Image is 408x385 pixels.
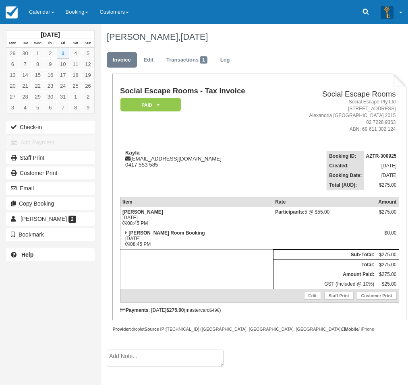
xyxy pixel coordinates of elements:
span: [PERSON_NAME] [21,216,67,222]
span: [DATE] [180,32,208,42]
a: 10 [57,59,69,70]
strong: Kayla [125,150,140,156]
a: Log [214,52,236,68]
a: Staff Print [6,151,95,164]
a: 30 [19,48,31,59]
div: : [DATE] (mastercard ) [120,307,399,313]
a: 5 [31,102,44,113]
a: Invoice [107,52,137,68]
td: $275.00 [376,249,399,259]
address: Social Escape Pty Ltd [STREET_ADDRESS] Alexandria [GEOGRAPHIC_DATA] 2015 02 7228 9363 ABN: 69 611... [283,99,396,133]
a: 3 [6,102,19,113]
a: Staff Print [324,292,354,300]
span: 2 [68,216,76,223]
a: Edit [304,292,321,300]
b: Help [21,251,33,258]
th: Amount [376,197,399,207]
strong: Provider: [112,327,131,331]
td: 5 @ $55.00 [273,207,376,228]
a: 2 [82,91,94,102]
span: 1 [200,56,207,64]
a: 17 [57,70,69,80]
a: 11 [69,59,82,70]
td: GST (Included @ 10%) [273,279,376,289]
a: 25 [69,80,82,91]
th: Created: [327,161,364,171]
button: Email [6,182,95,195]
th: Sun [82,39,94,48]
div: [EMAIL_ADDRESS][DOMAIN_NAME] 0417 553 585 [120,150,280,168]
a: 22 [31,80,44,91]
td: [DATE] 08:45 PM [120,228,273,249]
a: 16 [44,70,56,80]
strong: Mobile [342,327,358,331]
td: $25.00 [376,279,399,289]
a: Paid [120,97,178,112]
a: Transactions1 [160,52,213,68]
a: 14 [19,70,31,80]
strong: [PERSON_NAME] [122,209,163,215]
a: 7 [57,102,69,113]
a: 4 [19,102,31,113]
strong: Payments [120,307,149,313]
a: 13 [6,70,19,80]
a: Help [6,248,95,261]
th: Sat [69,39,82,48]
a: 1 [31,48,44,59]
a: 26 [82,80,94,91]
a: 23 [44,80,56,91]
a: 18 [69,70,82,80]
a: 6 [6,59,19,70]
a: 28 [19,91,31,102]
button: Check-in [6,121,95,134]
strong: Source IP: [145,327,166,331]
a: 7 [19,59,31,70]
a: 3 [57,48,69,59]
strong: Participants [275,209,304,215]
th: Thu [44,39,56,48]
a: 2 [44,48,56,59]
a: 20 [6,80,19,91]
a: 29 [31,91,44,102]
a: 4 [69,48,82,59]
a: 21 [19,80,31,91]
img: A3 [381,6,394,19]
a: 30 [44,91,56,102]
th: Mon [6,39,19,48]
a: Edit [138,52,159,68]
a: [PERSON_NAME] 2 [6,212,95,225]
img: checkfront-main-nav-mini-logo.png [6,6,18,19]
a: 24 [57,80,69,91]
td: $275.00 [376,259,399,270]
button: Add Payment [6,136,95,149]
a: Customer Print [357,292,397,300]
a: 12 [82,59,94,70]
strong: $275.00 [166,307,184,313]
th: Fri [57,39,69,48]
a: Customer Print [6,167,95,179]
a: 6 [44,102,56,113]
h1: [PERSON_NAME], [107,32,401,42]
a: 29 [6,48,19,59]
strong: AZTR-300925 [366,153,397,159]
strong: [PERSON_NAME] Room Booking [128,230,205,236]
h2: Social Escape Rooms [283,90,396,99]
a: 8 [31,59,44,70]
td: [DATE] [364,161,399,171]
th: Item [120,197,273,207]
th: Amount Paid: [273,270,376,279]
a: 27 [6,91,19,102]
em: Paid [120,98,181,112]
a: 9 [82,102,94,113]
a: 31 [57,91,69,102]
th: Booking ID: [327,151,364,161]
a: 15 [31,70,44,80]
div: $275.00 [378,209,396,221]
td: $275.00 [364,180,399,190]
th: Rate [273,197,376,207]
a: 5 [82,48,94,59]
th: Wed [31,39,44,48]
th: Tue [19,39,31,48]
a: 9 [44,59,56,70]
strong: [DATE] [41,31,60,38]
